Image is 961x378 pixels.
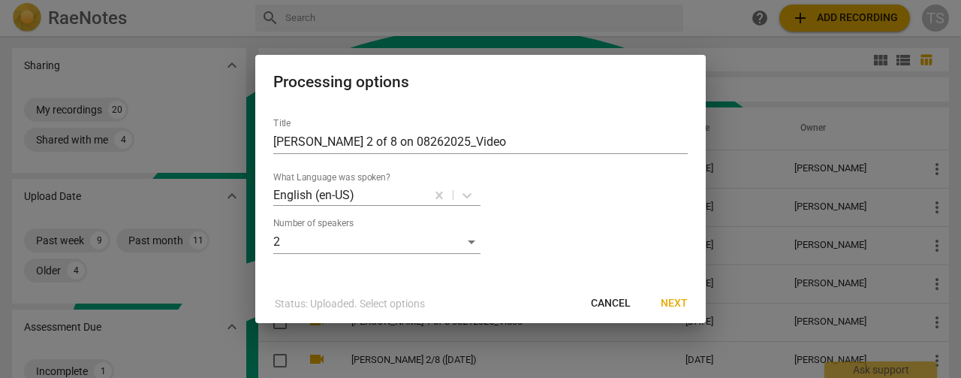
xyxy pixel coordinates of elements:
[661,296,688,311] span: Next
[579,290,643,317] button: Cancel
[273,186,354,204] p: English (en-US)
[649,290,700,317] button: Next
[273,73,688,92] h2: Processing options
[591,296,631,311] span: Cancel
[273,219,354,228] label: Number of speakers
[273,230,480,254] div: 2
[275,296,425,312] p: Status: Uploaded. Select options
[273,174,390,183] label: What Language was spoken?
[273,119,291,129] label: Title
